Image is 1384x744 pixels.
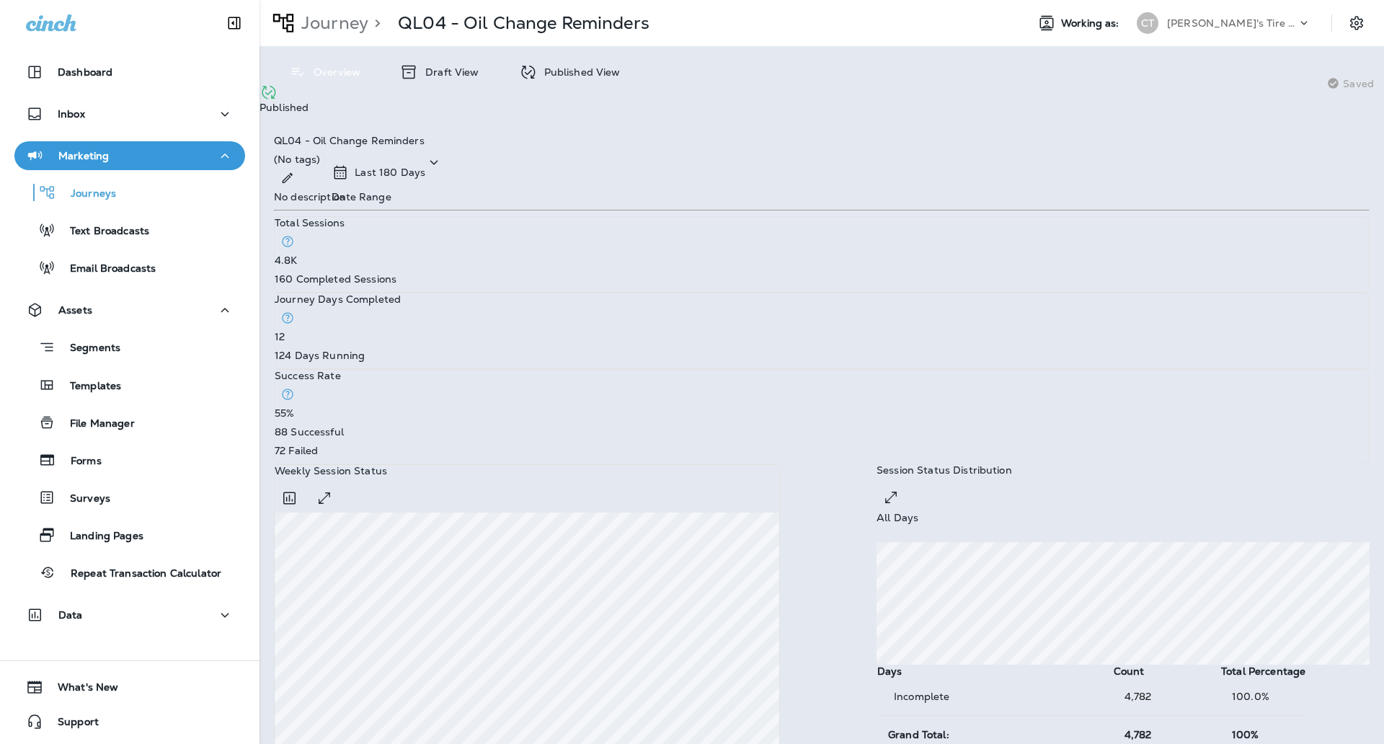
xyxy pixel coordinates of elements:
[1232,728,1259,741] span: 100%
[14,482,245,513] button: Surveys
[58,609,83,621] p: Data
[1113,678,1220,716] td: 4,782
[1344,10,1370,36] button: Settings
[14,601,245,629] button: Data
[355,167,425,178] p: Last 180 Days
[56,225,149,239] p: Text Broadcasts
[214,9,254,37] button: Collapse Sidebar
[368,12,381,34] p: >
[275,254,298,266] p: 4.8K
[14,252,245,283] button: Email Broadcasts
[306,66,360,78] p: Overview
[1061,17,1122,30] span: Working as:
[56,455,102,469] p: Forms
[877,483,905,512] button: View Pie expanded to full screen
[418,66,479,78] p: Draft View
[275,484,304,513] button: Toggle between session count and session percentage
[398,12,649,34] p: QL04 - Oil Change Reminders
[877,665,1113,678] th: Days
[310,484,339,513] button: View graph expanded to full screen
[1220,678,1306,716] td: 100.0 %
[43,716,99,733] span: Support
[1343,78,1374,89] span: Saved
[275,331,285,342] p: 12
[56,492,110,506] p: Surveys
[56,342,120,356] p: Segments
[56,530,143,544] p: Landing Pages
[1124,728,1152,741] span: 4,782
[56,380,121,394] p: Templates
[1113,665,1220,678] th: Count
[14,673,245,701] button: What's New
[14,370,245,400] button: Templates
[56,567,221,581] p: Repeat Transaction Calculator
[14,141,245,170] button: Marketing
[275,445,1369,456] p: 72 Failed
[14,99,245,128] button: Inbox
[56,187,116,201] p: Journeys
[58,108,85,120] p: Inbox
[275,217,1369,229] p: Total Sessions
[14,58,245,87] button: Dashboard
[14,707,245,736] button: Support
[259,102,1384,113] p: Published
[275,370,1369,381] p: Success Rate
[274,165,320,191] div: Edit
[275,273,1369,285] p: 160 Completed Sessions
[894,691,949,702] p: Incomplete
[537,66,621,78] p: Published View
[888,728,949,741] span: Grand Total:
[14,557,245,588] button: Repeat Transaction Calculator
[275,465,779,477] p: Weekly Session Status
[14,177,245,208] button: Journeys
[275,350,1369,361] p: 124 Days Running
[296,12,368,34] p: Journey
[56,417,135,431] p: File Manager
[1137,12,1158,34] div: CT
[14,407,245,438] button: File Manager
[14,332,245,363] button: Segments
[56,262,156,276] p: Email Broadcasts
[275,293,1369,305] p: Journey Days Completed
[14,215,245,245] button: Text Broadcasts
[274,191,1370,203] p: No description
[275,407,294,419] p: 55%
[58,304,92,316] p: Assets
[58,66,112,78] p: Dashboard
[877,464,1370,476] p: Session Status Distribution
[14,445,245,475] button: Forms
[14,520,245,550] button: Landing Pages
[275,426,1369,438] p: 88 Successful
[332,191,443,203] p: Date Range
[1220,665,1306,678] th: Total Percentage
[877,512,918,523] p: All Days
[1167,17,1297,29] p: [PERSON_NAME]'s Tire & Auto
[43,681,118,699] span: What's New
[58,150,109,161] p: Marketing
[274,154,320,165] p: (No tags)
[274,135,1370,146] p: QL04 - Oil Change Reminders
[14,296,245,324] button: Assets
